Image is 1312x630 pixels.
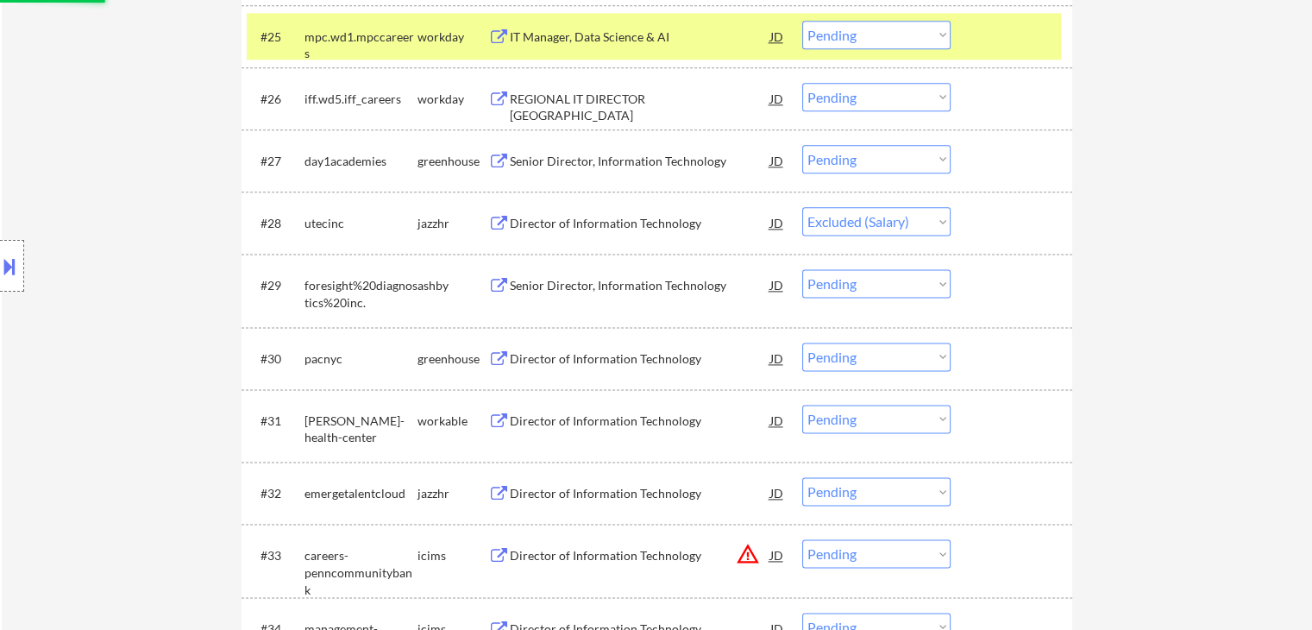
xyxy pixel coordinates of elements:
div: Director of Information Technology [510,413,770,430]
div: JD [769,405,786,436]
div: icims [417,547,488,564]
div: IT Manager, Data Science & AI [510,28,770,46]
div: mpc.wd1.mpccareers [304,28,417,62]
div: jazzhr [417,215,488,232]
div: JD [769,145,786,176]
div: JD [769,343,786,374]
div: REGIONAL IT DIRECTOR [GEOGRAPHIC_DATA] [510,91,770,124]
div: [PERSON_NAME]-health-center [304,413,417,446]
div: JD [769,21,786,52]
div: utecinc [304,215,417,232]
div: #33 [261,547,291,564]
div: workable [417,413,488,430]
div: Director of Information Technology [510,547,770,564]
button: warning_amber [736,542,760,566]
div: iff.wd5.iff_careers [304,91,417,108]
div: #25 [261,28,291,46]
div: greenhouse [417,350,488,368]
div: JD [769,83,786,114]
div: Director of Information Technology [510,485,770,502]
div: jazzhr [417,485,488,502]
div: workday [417,28,488,46]
div: Senior Director, Information Technology [510,277,770,294]
div: pacnyc [304,350,417,368]
div: JD [769,269,786,300]
div: day1academies [304,153,417,170]
div: workday [417,91,488,108]
div: Senior Director, Information Technology [510,153,770,170]
div: JD [769,539,786,570]
div: #26 [261,91,291,108]
div: emergetalentcloud [304,485,417,502]
div: careers-penncommunitybank [304,547,417,598]
div: JD [769,477,786,508]
div: JD [769,207,786,238]
div: Director of Information Technology [510,350,770,368]
div: ashby [417,277,488,294]
div: greenhouse [417,153,488,170]
div: foresight%20diagnostics%20inc. [304,277,417,311]
div: Director of Information Technology [510,215,770,232]
div: #32 [261,485,291,502]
